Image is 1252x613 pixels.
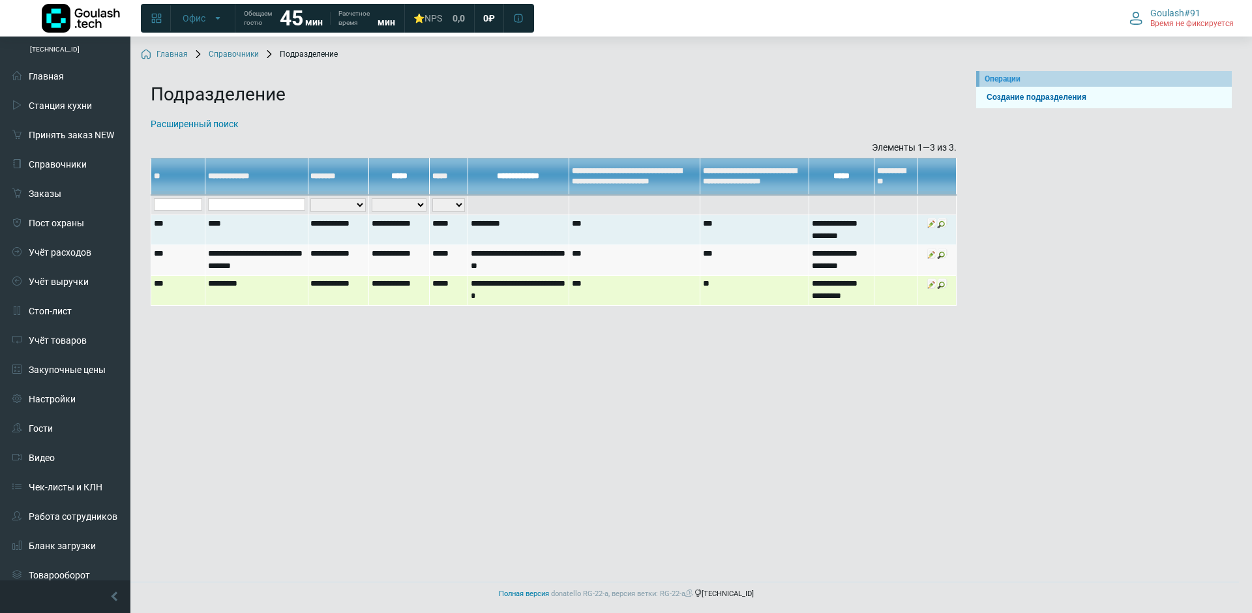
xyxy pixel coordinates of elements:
span: NPS [425,13,442,23]
a: Полная версия [499,590,549,598]
a: Обещаем гостю 45 мин Расчетное время мин [236,7,403,30]
a: Справочники [193,50,259,60]
span: Подразделение [264,50,338,60]
span: donatello RG-22-a, версия ветки: RG-22-a [551,590,694,598]
a: ⭐NPS 0,0 [406,7,473,30]
h1: Подразделение [151,83,957,106]
button: Goulash#91 Время не фиксируется [1122,5,1242,32]
a: 0 ₽ [475,7,503,30]
span: Расчетное время [338,9,370,27]
div: Операции [985,73,1227,85]
img: Логотип компании Goulash.tech [42,4,120,33]
span: мин [305,17,323,27]
button: Офис [175,8,231,29]
span: Офис [183,12,205,24]
span: мин [378,17,395,27]
div: ⭐ [413,12,442,24]
span: Время не фиксируется [1150,19,1234,29]
footer: [TECHNICAL_ID] [13,582,1239,606]
span: ₽ [488,12,495,24]
div: Элементы 1—3 из 3. [151,141,957,155]
span: Goulash#91 [1150,7,1200,19]
a: Создание подразделения [981,91,1227,104]
span: 0 [483,12,488,24]
a: Главная [141,50,188,60]
span: Обещаем гостю [244,9,272,27]
strong: 45 [280,6,303,31]
a: Расширенный поиск [151,119,239,129]
span: 0,0 [453,12,465,24]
